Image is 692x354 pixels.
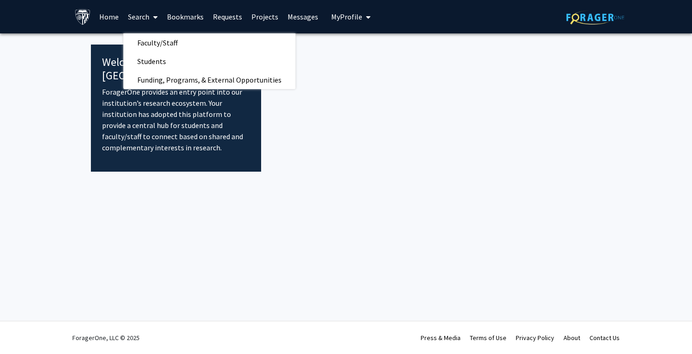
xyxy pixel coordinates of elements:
[75,9,91,25] img: Johns Hopkins University Logo
[123,36,295,50] a: Faculty/Staff
[123,0,162,33] a: Search
[283,0,323,33] a: Messages
[208,0,247,33] a: Requests
[7,312,39,347] iframe: Chat
[123,73,295,87] a: Funding, Programs, & External Opportunities
[123,33,192,52] span: Faculty/Staff
[331,12,362,21] span: My Profile
[123,71,295,89] span: Funding, Programs, & External Opportunities
[123,52,180,71] span: Students
[470,334,506,342] a: Terms of Use
[247,0,283,33] a: Projects
[72,322,140,354] div: ForagerOne, LLC © 2025
[95,0,123,33] a: Home
[589,334,620,342] a: Contact Us
[102,86,250,153] p: ForagerOne provides an entry point into our institution’s research ecosystem. Your institution ha...
[162,0,208,33] a: Bookmarks
[421,334,461,342] a: Press & Media
[566,10,624,25] img: ForagerOne Logo
[564,334,580,342] a: About
[102,56,250,83] h4: Welcome to [GEOGRAPHIC_DATA]
[516,334,554,342] a: Privacy Policy
[123,54,295,68] a: Students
